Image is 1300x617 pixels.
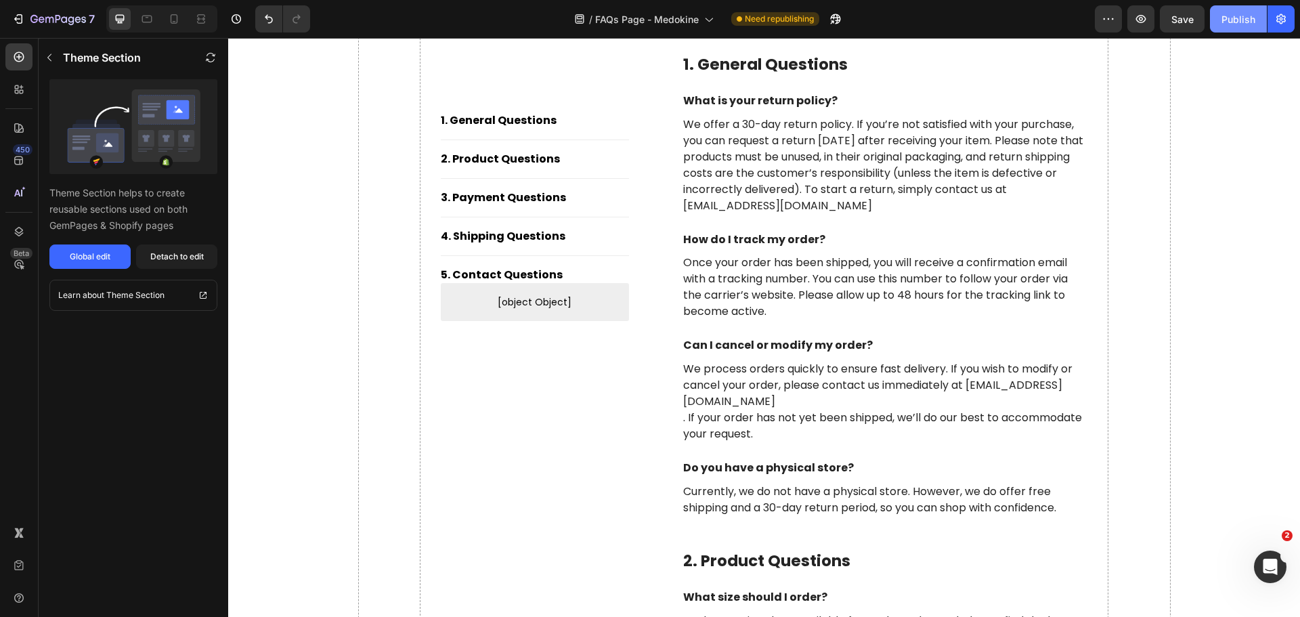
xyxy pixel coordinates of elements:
[255,5,310,33] div: Undo/Redo
[455,217,859,282] p: Once your order has been shipped, you will receive a confirmation email with a tracking number. Y...
[745,13,814,25] span: Need republishing
[1171,14,1194,25] span: Save
[455,446,859,478] p: Currently, we do not have a physical store. However, we do offer free shipping and a 30-day retur...
[70,251,110,263] div: Global edit
[89,11,95,27] p: 7
[136,244,217,269] button: Detach to edit
[13,144,32,155] div: 450
[455,301,859,315] p: Can I cancel or modify my order?
[455,553,859,567] p: What size should I order?
[228,38,1300,617] iframe: Design area
[595,12,699,26] span: FAQs Page - Medokine
[49,244,131,269] button: Global edit
[63,49,141,66] p: Theme Section
[455,56,859,70] p: What is your return policy?
[58,289,104,302] p: Learn about
[1160,5,1205,33] button: Save
[1282,530,1293,541] span: 2
[455,323,859,404] p: We process orders quickly to ensure fast delivery. If you wish to modify or cancel your order, pl...
[49,185,217,234] p: Theme Section helps to create reusable sections used on both GemPages & Shopify pages
[5,5,101,33] button: 7
[10,248,32,259] div: Beta
[106,289,165,302] p: Theme Section
[455,513,859,534] p: 2. Product Questions
[1254,551,1286,583] iframe: Intercom live chat
[150,251,204,263] div: Detach to edit
[1221,12,1255,26] div: Publish
[455,195,859,209] p: How do I track my order?
[589,12,592,26] span: /
[455,575,859,608] p: We have a size chart available for each product to help you find the best fit. Please refer to th...
[1210,5,1267,33] button: Publish
[455,79,859,176] p: We offer a 30-day return policy. If you’re not satisfied with your purchase, you can request a re...
[455,423,859,438] p: Do you have a physical store?
[49,280,217,311] a: Learn about Theme Section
